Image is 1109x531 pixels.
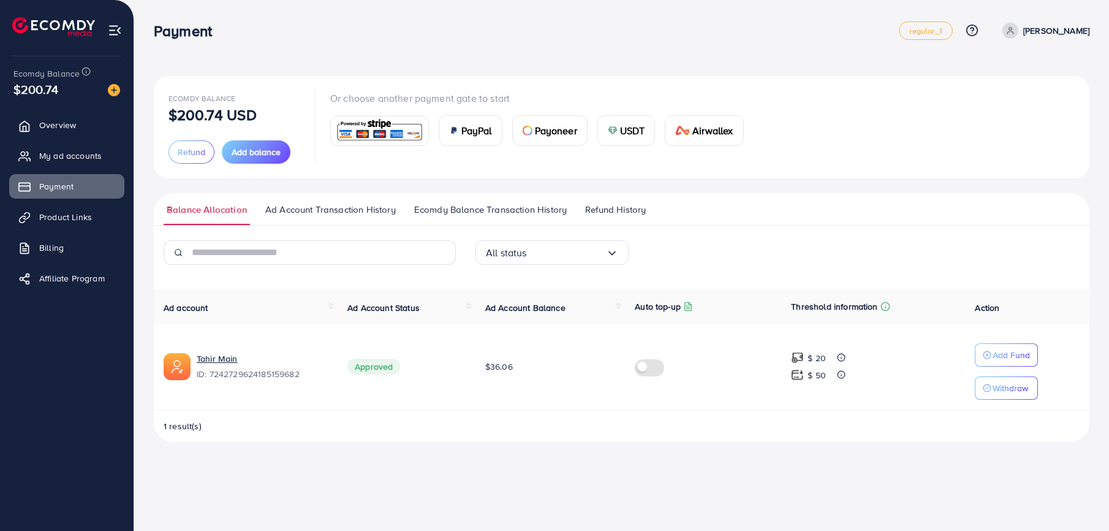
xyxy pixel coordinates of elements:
p: Or choose another payment gate to start [330,91,754,105]
img: card [523,126,532,136]
a: Product Links [9,205,124,229]
span: Refund [178,146,205,158]
a: My ad accounts [9,143,124,168]
img: image [108,84,120,96]
span: Ad Account Status [347,302,420,314]
span: Ad account [164,302,208,314]
p: Auto top-up [635,299,681,314]
span: All status [486,243,527,262]
a: card [330,116,429,146]
img: top-up amount [791,351,804,364]
div: Search for option [475,240,629,265]
span: Payment [39,180,74,193]
div: <span class='underline'>Tahir Main</span></br>7242729624185159682 [197,353,328,381]
span: Refund History [585,203,646,216]
a: [PERSON_NAME] [997,23,1089,39]
span: Product Links [39,211,92,223]
a: cardPayoneer [512,115,588,146]
span: Airwallex [692,123,733,138]
a: regular_1 [899,21,952,40]
a: Affiliate Program [9,266,124,291]
img: top-up amount [791,369,804,381]
p: Withdraw [993,381,1028,395]
img: menu [108,23,122,37]
a: Overview [9,113,124,137]
span: ID: 7242729624185159682 [197,368,328,380]
a: cardPayPal [439,115,502,146]
span: Payoneer [535,123,577,138]
img: logo [12,17,95,36]
a: cardAirwallex [665,115,743,146]
p: [PERSON_NAME] [1023,23,1089,38]
span: $36.06 [485,361,513,373]
p: $200.74 USD [168,107,257,122]
span: Ad Account Balance [485,302,566,314]
button: Add Fund [975,343,1038,367]
span: regular_1 [909,27,942,35]
span: 1 result(s) [164,420,202,432]
button: Add balance [222,140,290,164]
span: Ecomdy Balance [168,93,235,104]
button: Withdraw [975,376,1038,400]
span: Billing [39,242,64,254]
img: card [675,126,690,136]
p: Add Fund [993,348,1030,362]
span: Ecomdy Balance Transaction History [414,203,567,216]
span: PayPal [461,123,492,138]
a: Tahir Main [197,353,328,365]
span: Ad Account Transaction History [265,203,396,216]
span: Approved [347,359,400,375]
span: My ad accounts [39,150,102,162]
span: Overview [39,119,76,131]
iframe: Chat [1057,476,1100,522]
img: card [608,126,618,136]
p: $ 20 [808,351,826,365]
a: cardUSDT [597,115,656,146]
img: card [449,126,459,136]
p: $ 50 [808,368,826,383]
span: Balance Allocation [167,203,247,216]
span: Ecomdy Balance [13,67,80,80]
span: Action [975,302,999,314]
span: Add balance [232,146,281,158]
a: Payment [9,174,124,199]
span: Affiliate Program [39,272,105,285]
span: USDT [620,123,645,138]
h3: Payment [154,22,222,40]
a: Billing [9,235,124,260]
img: card [335,118,425,144]
img: ic-ads-acc.e4c84228.svg [164,353,191,380]
span: $200.74 [13,80,58,98]
input: Search for option [527,243,606,262]
p: Threshold information [791,299,877,314]
button: Refund [168,140,214,164]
